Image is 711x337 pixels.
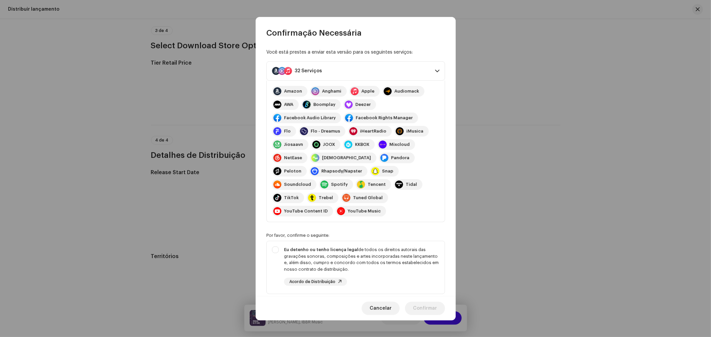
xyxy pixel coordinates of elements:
div: JOOX [323,142,335,147]
div: iHeartRadio [360,129,386,134]
span: Cancelar [370,301,392,315]
div: Facebook Rights Manager [356,115,413,121]
div: Snap [382,168,393,174]
div: YouTube Content ID [284,208,328,214]
div: TikTok [284,195,299,200]
div: Deezer [355,102,371,107]
div: Apple [361,89,374,94]
button: Cancelar [362,301,400,315]
p-togglebutton: Eu detenho ou tenho licença legalde todos os direitos autorais das gravações sonoras, composições... [266,241,445,294]
div: iMusica [406,129,423,134]
div: KKBOX [355,142,369,147]
div: AWA [284,102,293,107]
div: Por favor, confirme o seguinte: [266,233,445,238]
div: Facebook Audio Library [284,115,336,121]
div: YouTube Music [348,208,381,214]
div: Boomplay [313,102,335,107]
p-accordion-content: 32 Serviços [266,81,445,222]
div: NetEase [284,155,302,161]
div: Anghami [322,89,341,94]
div: Mixcloud [389,142,410,147]
div: Rhapsody/Napster [321,168,362,174]
p-accordion-header: 32 Serviços [266,61,445,81]
div: Flo - Dreamus [311,129,340,134]
div: Você está prestes a enviar esta versão para os seguintes serviços: [266,49,445,56]
div: 32 Serviços [295,68,322,74]
span: Confirmar [413,301,437,315]
div: Pandora [391,155,409,161]
div: Audiomack [394,89,419,94]
div: Peloton [284,168,301,174]
span: Acordo de Distribuição [289,279,335,284]
div: Jiosaavn [284,142,303,147]
div: Spotify [331,182,348,187]
div: de todos os direitos autorais das gravações sonoras, composições e artes incorporadas neste lança... [284,246,439,272]
div: Flo [284,129,291,134]
span: Confirmação Necessária [266,28,362,38]
div: Tencent [368,182,386,187]
button: Confirmar [405,301,445,315]
div: Soundcloud [284,182,311,187]
div: Tidal [406,182,417,187]
div: Trebel [319,195,333,200]
div: [DEMOGRAPHIC_DATA] [322,155,371,161]
strong: Eu detenho ou tenho licença legal [284,247,358,252]
div: Tuned Global [353,195,383,200]
div: Amazon [284,89,302,94]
